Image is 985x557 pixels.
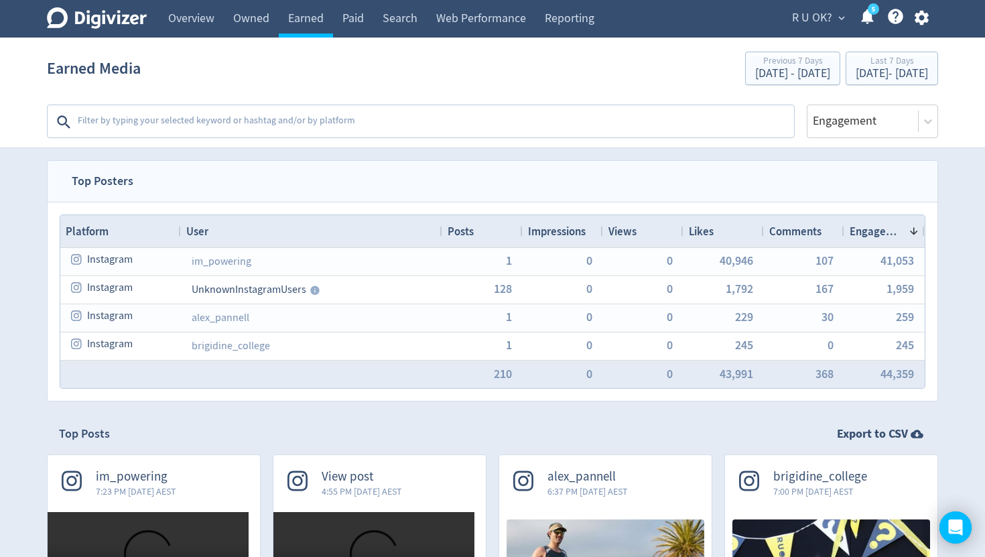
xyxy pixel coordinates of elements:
div: Previous 7 Days [755,56,830,68]
span: Instagram [87,247,133,273]
span: Likes [689,224,714,239]
text: 5 [872,5,875,14]
button: 0 [586,368,592,380]
span: im_powering [96,469,176,485]
svg: instagram [71,338,83,350]
span: Instagram [87,331,133,357]
span: Comments [769,224,822,239]
span: Instagram [87,275,133,301]
a: brigidine_college [192,339,270,353]
button: 0 [667,339,673,351]
svg: instagram [71,253,83,265]
button: 229 [735,311,753,323]
span: 1 [506,339,512,351]
button: 44,359 [880,368,914,380]
button: 0 [586,311,592,323]
span: alex_pannell [547,469,628,485]
button: 1,959 [886,283,914,295]
button: 128 [494,283,512,295]
div: Last 7 Days [856,56,928,68]
button: 0 [586,339,592,351]
a: im_powering [192,255,251,268]
span: brigidine_college [773,469,867,485]
span: Impressions [528,224,586,239]
button: 0 [828,339,834,351]
button: 40,946 [720,255,753,267]
span: 6:37 PM [DATE] AEST [547,485,628,498]
div: Open Intercom Messenger [939,511,972,544]
h1: Earned Media [47,47,141,90]
button: 167 [815,283,834,295]
button: 0 [667,368,673,380]
span: Platform [66,224,109,239]
button: 210 [494,368,512,380]
span: Unknown Instagram Users [192,283,306,296]
span: Top Posters [60,161,145,202]
svg: instagram [71,310,83,322]
div: [DATE] - [DATE] [856,68,928,80]
button: 0 [667,283,673,295]
button: 1,792 [726,283,753,295]
button: 0 [667,255,673,267]
span: 368 [815,368,834,380]
span: View post [322,469,402,485]
span: 7:00 PM [DATE] AEST [773,485,867,498]
button: 1 [506,311,512,323]
span: Engagement [850,224,903,239]
button: 0 [586,283,592,295]
span: Instagram [87,303,133,329]
button: 245 [896,339,914,351]
button: 259 [896,311,914,323]
span: User [186,224,208,239]
button: Last 7 Days[DATE]- [DATE] [846,52,938,85]
button: Previous 7 Days[DATE] - [DATE] [745,52,840,85]
button: 0 [667,311,673,323]
span: expand_more [836,12,848,24]
div: [DATE] - [DATE] [755,68,830,80]
svg: instagram [71,282,83,294]
button: 30 [822,311,834,323]
a: alex_pannell [192,311,249,324]
span: Posts [448,224,474,239]
button: 0 [586,255,592,267]
button: 1 [506,255,512,267]
h2: Top Posts [59,426,110,442]
strong: Export to CSV [837,426,908,442]
button: 107 [815,255,834,267]
button: 245 [735,339,753,351]
button: 43,991 [720,368,753,380]
span: Views [608,224,637,239]
span: R U OK? [792,7,832,29]
button: 41,053 [880,255,914,267]
button: R U OK? [787,7,848,29]
a: 5 [868,3,879,15]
